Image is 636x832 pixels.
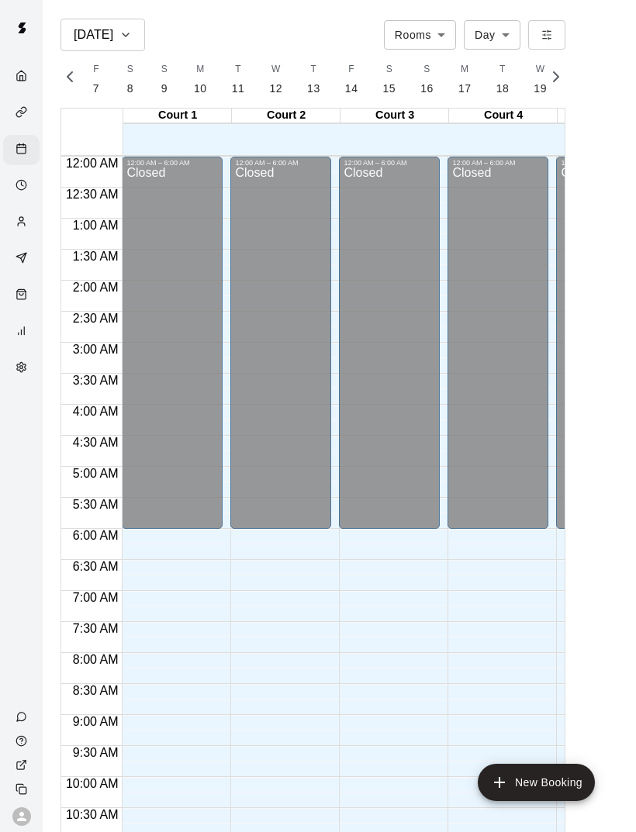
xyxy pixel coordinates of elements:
[408,57,446,102] button: S16
[69,219,123,232] span: 1:00 AM
[345,81,358,97] p: 14
[196,62,204,78] span: M
[383,81,396,97] p: 15
[235,159,327,167] div: 12:00 AM – 6:00 AM
[348,62,354,78] span: F
[79,57,113,102] button: F7
[62,157,123,170] span: 12:00 AM
[464,20,520,49] div: Day
[344,159,435,167] div: 12:00 AM – 6:00 AM
[3,777,43,801] div: Copy public page link
[311,62,317,78] span: T
[534,81,547,97] p: 19
[127,62,133,78] span: S
[69,684,123,697] span: 8:30 AM
[232,81,245,97] p: 11
[384,20,456,49] div: Rooms
[181,57,219,102] button: M10
[69,343,123,356] span: 3:00 AM
[161,81,168,97] p: 9
[458,81,472,97] p: 17
[536,62,545,78] span: W
[62,808,123,821] span: 10:30 AM
[69,374,123,387] span: 3:30 AM
[461,62,468,78] span: M
[446,57,484,102] button: M17
[113,57,147,102] button: S8
[230,157,331,529] div: 12:00 AM – 6:00 AM: Closed
[339,157,440,529] div: 12:00 AM – 6:00 AM: Closed
[69,746,123,759] span: 9:30 AM
[478,764,595,801] button: add
[219,57,258,102] button: T11
[74,24,113,46] h6: [DATE]
[69,250,123,263] span: 1:30 AM
[386,62,392,78] span: S
[69,560,123,573] span: 6:30 AM
[69,591,123,604] span: 7:00 AM
[420,81,434,97] p: 16
[3,753,43,777] a: View public page
[448,157,548,529] div: 12:00 AM – 6:00 AM: Closed
[521,57,559,102] button: W19
[3,729,43,753] a: Visit help center
[257,57,295,102] button: W12
[484,57,522,102] button: T18
[123,109,232,123] div: Court 1
[423,62,430,78] span: S
[496,81,510,97] p: 18
[60,19,145,51] button: [DATE]
[6,12,37,43] img: Swift logo
[194,81,207,97] p: 10
[69,281,123,294] span: 2:00 AM
[126,159,218,167] div: 12:00 AM – 6:00 AM
[69,312,123,325] span: 2:30 AM
[122,157,223,529] div: 12:00 AM – 6:00 AM: Closed
[340,109,449,123] div: Court 3
[452,159,544,167] div: 12:00 AM – 6:00 AM
[499,62,506,78] span: T
[333,57,371,102] button: F14
[93,62,99,78] span: F
[126,167,218,534] div: Closed
[295,57,333,102] button: T13
[69,529,123,542] span: 6:00 AM
[449,109,558,123] div: Court 4
[371,57,409,102] button: S15
[69,498,123,511] span: 5:30 AM
[307,81,320,97] p: 13
[62,777,123,790] span: 10:00 AM
[127,81,133,97] p: 8
[235,167,327,534] div: Closed
[69,715,123,728] span: 9:00 AM
[93,81,99,97] p: 7
[235,62,241,78] span: T
[69,622,123,635] span: 7:30 AM
[69,405,123,418] span: 4:00 AM
[161,62,168,78] span: S
[62,188,123,201] span: 12:30 AM
[344,167,435,534] div: Closed
[69,653,123,666] span: 8:00 AM
[69,436,123,449] span: 4:30 AM
[452,167,544,534] div: Closed
[271,62,281,78] span: W
[3,705,43,729] a: Contact Us
[147,57,181,102] button: S9
[269,81,282,97] p: 12
[69,467,123,480] span: 5:00 AM
[232,109,340,123] div: Court 2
